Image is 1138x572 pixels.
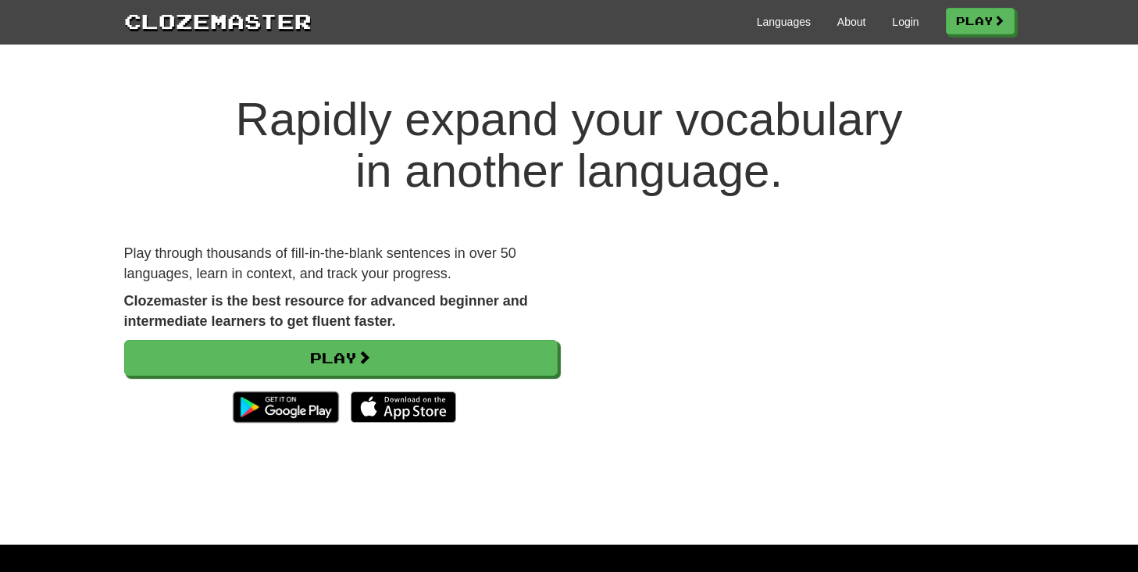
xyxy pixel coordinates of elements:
img: Download_on_the_App_Store_Badge_US-UK_135x40-25178aeef6eb6b83b96f5f2d004eda3bffbb37122de64afbaef7... [351,391,456,423]
strong: Clozemaster is the best resource for advanced beginner and intermediate learners to get fluent fa... [124,293,528,329]
img: Get it on Google Play [225,384,346,431]
a: Login [892,14,919,30]
a: Play [946,8,1015,34]
a: Play [124,340,558,376]
a: Languages [757,14,811,30]
p: Play through thousands of fill-in-the-blank sentences in over 50 languages, learn in context, and... [124,244,558,284]
a: Clozemaster [124,6,312,35]
a: About [837,14,866,30]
